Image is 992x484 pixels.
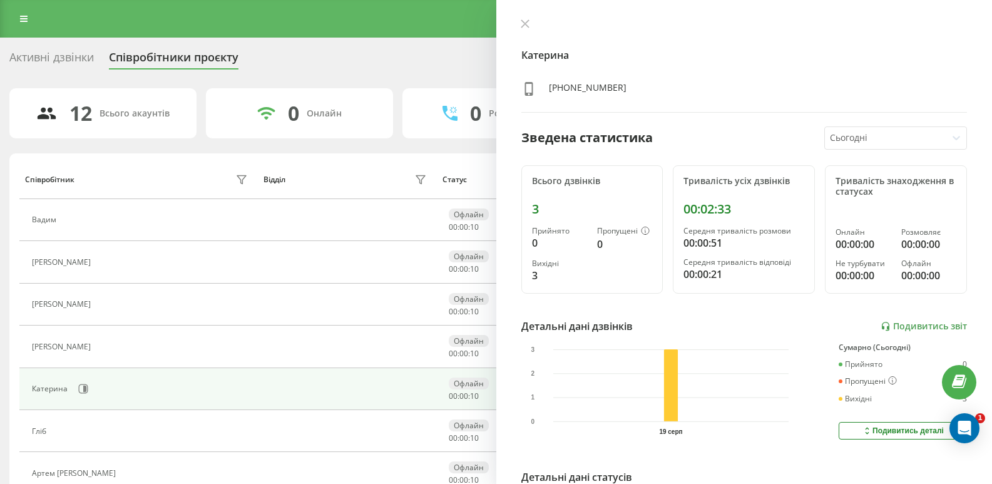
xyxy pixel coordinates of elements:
div: Офлайн [901,259,956,268]
a: Подивитись звіт [881,321,967,332]
div: Сумарно (Сьогодні) [839,343,967,352]
div: : : [449,392,479,401]
div: 00:00:51 [683,235,804,250]
text: 3 [531,346,534,353]
div: Тривалість усіх дзвінків [683,176,804,187]
div: Середня тривалість розмови [683,227,804,235]
div: Офлайн [449,378,489,389]
span: 00 [459,391,468,401]
div: [PERSON_NAME] [32,300,94,309]
div: 3 [532,268,587,283]
span: 00 [459,433,468,443]
text: 2 [531,370,534,377]
span: 00 [449,264,458,274]
div: : : [449,307,479,316]
div: 0 [963,360,967,369]
span: 00 [449,222,458,232]
div: : : [449,265,479,274]
div: Прийнято [839,360,882,369]
span: 00 [459,264,468,274]
div: Онлайн [836,228,891,237]
div: : : [449,349,479,358]
div: Пропущені [597,227,652,237]
span: 00 [449,433,458,443]
span: 10 [470,306,479,317]
div: 00:00:00 [836,237,891,252]
div: 3 [963,394,967,403]
div: 3 [532,202,653,217]
div: Артем [PERSON_NAME] [32,469,119,478]
div: Офлайн [449,335,489,347]
span: 00 [449,306,458,317]
span: 10 [470,433,479,443]
div: Всього дзвінків [532,176,653,187]
text: 19 серп [659,428,682,435]
div: Співробітники проєкту [109,51,238,70]
div: 0 [597,237,652,252]
div: 0 [470,101,481,125]
span: 1 [975,413,985,423]
div: [PERSON_NAME] [32,258,94,267]
span: 00 [459,348,468,359]
div: Open Intercom Messenger [949,413,979,443]
span: 10 [470,264,479,274]
div: Розмовляють [489,108,550,119]
h4: Катерина [521,48,968,63]
span: 00 [459,306,468,317]
div: Офлайн [449,461,489,473]
div: Офлайн [449,250,489,262]
div: Офлайн [449,293,489,305]
div: Всього акаунтів [100,108,170,119]
span: 00 [449,391,458,401]
div: Детальні дані дзвінків [521,319,633,334]
div: 00:00:00 [836,268,891,283]
div: Не турбувати [836,259,891,268]
div: Вихідні [839,394,872,403]
div: Вадим [32,215,59,224]
div: Розмовляє [901,228,956,237]
text: 0 [531,418,534,425]
span: 10 [470,222,479,232]
div: Співробітник [25,175,74,184]
div: 00:00:21 [683,267,804,282]
text: 1 [531,394,534,401]
div: 12 [69,101,92,125]
div: Прийнято [532,227,587,235]
span: 00 [449,348,458,359]
div: : : [449,223,479,232]
div: Пропущені [839,376,897,386]
div: Гліб [32,427,49,436]
span: 10 [470,348,479,359]
span: 10 [470,391,479,401]
div: Зведена статистика [521,128,653,147]
div: [PHONE_NUMBER] [549,81,626,100]
div: [PERSON_NAME] [32,342,94,351]
div: Тривалість знаходження в статусах [836,176,956,197]
div: : : [449,434,479,443]
div: 0 [532,235,587,250]
div: Офлайн [449,420,489,431]
div: Онлайн [307,108,342,119]
div: Відділ [263,175,285,184]
div: Середня тривалість відповіді [683,258,804,267]
div: 0 [288,101,299,125]
div: 00:00:00 [901,237,956,252]
div: 00:02:33 [683,202,804,217]
div: Офлайн [449,209,489,220]
div: Подивитись деталі [862,426,944,436]
div: Статус [442,175,467,184]
div: 00:00:00 [901,268,956,283]
span: 00 [459,222,468,232]
div: Вихідні [532,259,587,268]
div: Активні дзвінки [9,51,94,70]
button: Подивитись деталі [839,422,967,440]
div: Катерина [32,384,71,393]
